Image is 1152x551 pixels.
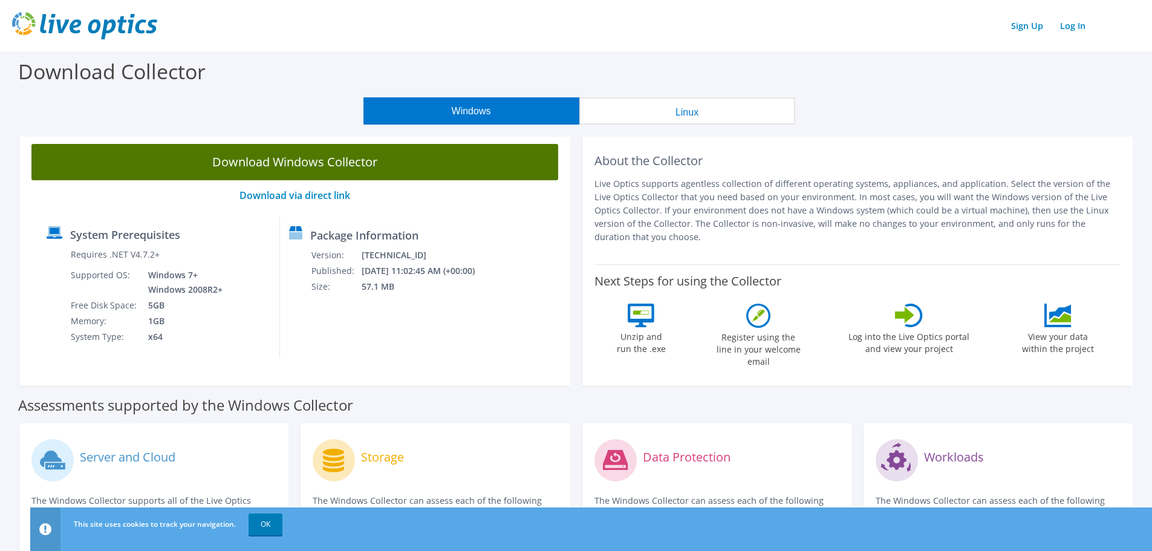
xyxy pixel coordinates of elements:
td: Version: [311,247,361,263]
td: Memory: [70,313,139,329]
button: Linux [579,97,795,125]
td: x64 [139,329,225,345]
label: System Prerequisites [70,229,180,241]
img: live_optics_svg.svg [12,12,157,39]
label: Requires .NET V4.7.2+ [71,249,160,261]
label: Next Steps for using the Collector [594,274,781,289]
label: Package Information [310,229,418,241]
a: Download via direct link [239,189,350,202]
label: Download Collector [18,57,206,85]
td: Supported OS: [70,267,139,298]
label: View your data within the project [1014,327,1101,355]
label: Assessments supported by the Windows Collector [18,399,353,411]
label: Workloads [924,451,984,463]
td: 1GB [139,313,225,329]
td: 5GB [139,298,225,313]
p: The Windows Collector supports all of the Live Optics compute and cloud assessments. [31,494,276,521]
td: Published: [311,263,361,279]
p: The Windows Collector can assess each of the following DPS applications. [594,494,839,521]
label: Log into the Live Optics portal and view your project [848,327,970,355]
label: Data Protection [643,451,731,463]
td: 57.1 MB [361,279,491,295]
label: Storage [361,451,404,463]
td: Size: [311,279,361,295]
p: The Windows Collector can assess each of the following applications. [876,494,1121,521]
td: Windows 7+ Windows 2008R2+ [139,267,225,298]
p: Live Optics supports agentless collection of different operating systems, appliances, and applica... [594,177,1121,244]
a: Download Windows Collector [31,144,558,180]
td: System Type: [70,329,139,345]
td: [DATE] 11:02:45 AM (+00:00) [361,263,491,279]
span: This site uses cookies to track your navigation. [74,519,236,529]
button: Windows [363,97,579,125]
label: Unzip and run the .exe [613,327,669,355]
a: Log In [1054,17,1092,34]
h2: About the Collector [594,154,1121,168]
label: Server and Cloud [80,451,175,463]
td: [TECHNICAL_ID] [361,247,491,263]
a: OK [249,514,282,535]
label: Register using the line in your welcome email [713,328,804,368]
a: Sign Up [1005,17,1049,34]
p: The Windows Collector can assess each of the following storage systems. [313,494,558,521]
td: Free Disk Space: [70,298,139,313]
